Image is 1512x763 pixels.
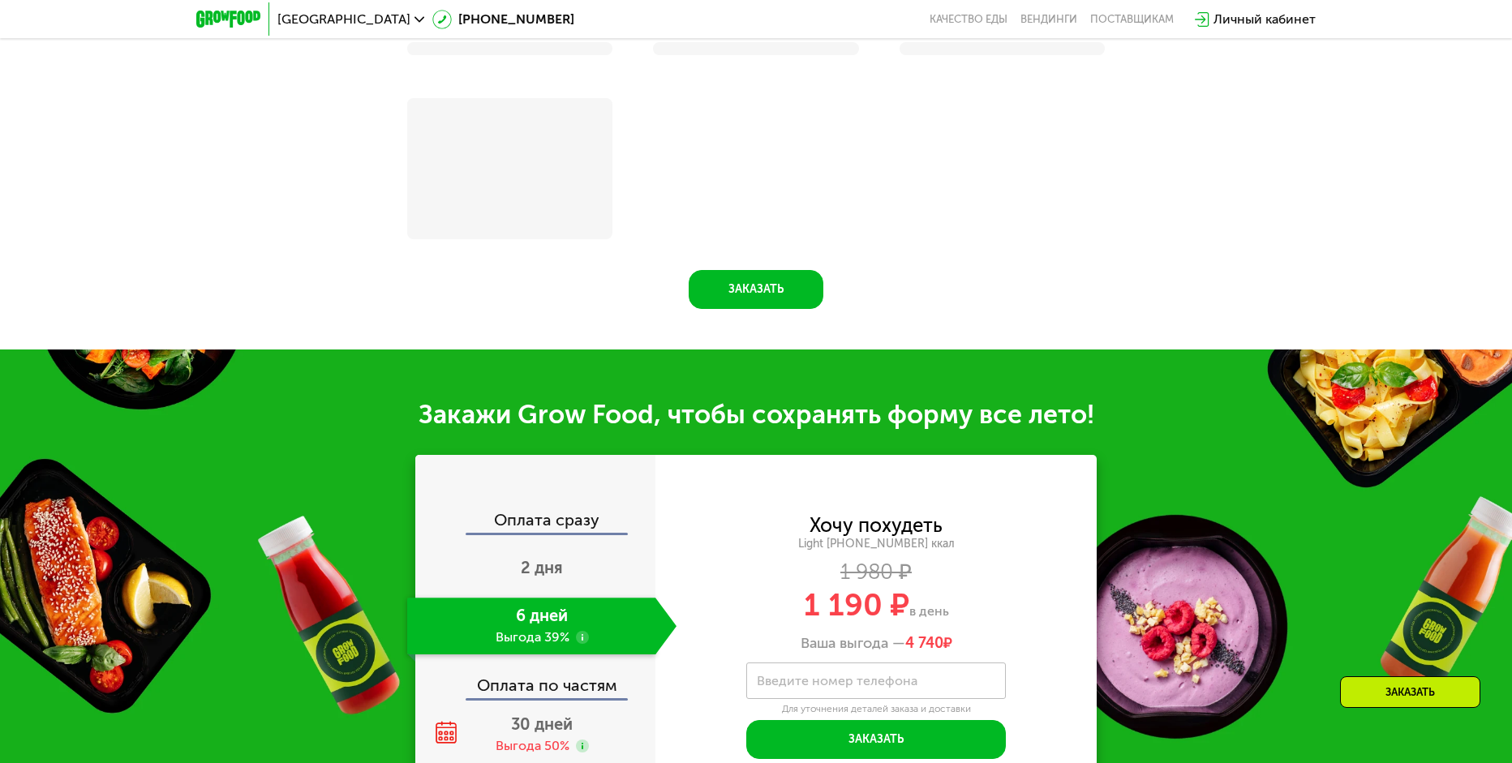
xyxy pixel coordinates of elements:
[496,737,569,755] div: Выгода 50%
[1020,13,1077,26] a: Вендинги
[746,703,1006,716] div: Для уточнения деталей заказа и доставки
[277,13,410,26] span: [GEOGRAPHIC_DATA]
[746,720,1006,759] button: Заказать
[655,537,1097,551] div: Light [PHONE_NUMBER] ккал
[930,13,1007,26] a: Качество еды
[757,676,917,685] label: Введите номер телефона
[417,512,655,533] div: Оплата сразу
[804,586,909,624] span: 1 190 ₽
[1213,10,1316,29] div: Личный кабинет
[905,634,943,652] span: 4 740
[432,10,574,29] a: [PHONE_NUMBER]
[521,558,563,577] span: 2 дня
[655,635,1097,653] div: Ваша выгода —
[689,270,823,309] button: Заказать
[810,517,943,534] div: Хочу похудеть
[1340,676,1480,708] div: Заказать
[511,714,573,734] span: 30 дней
[417,661,655,698] div: Оплата по частям
[655,564,1097,581] div: 1 980 ₽
[1090,13,1174,26] div: поставщикам
[909,603,949,619] span: в день
[905,635,952,653] span: ₽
